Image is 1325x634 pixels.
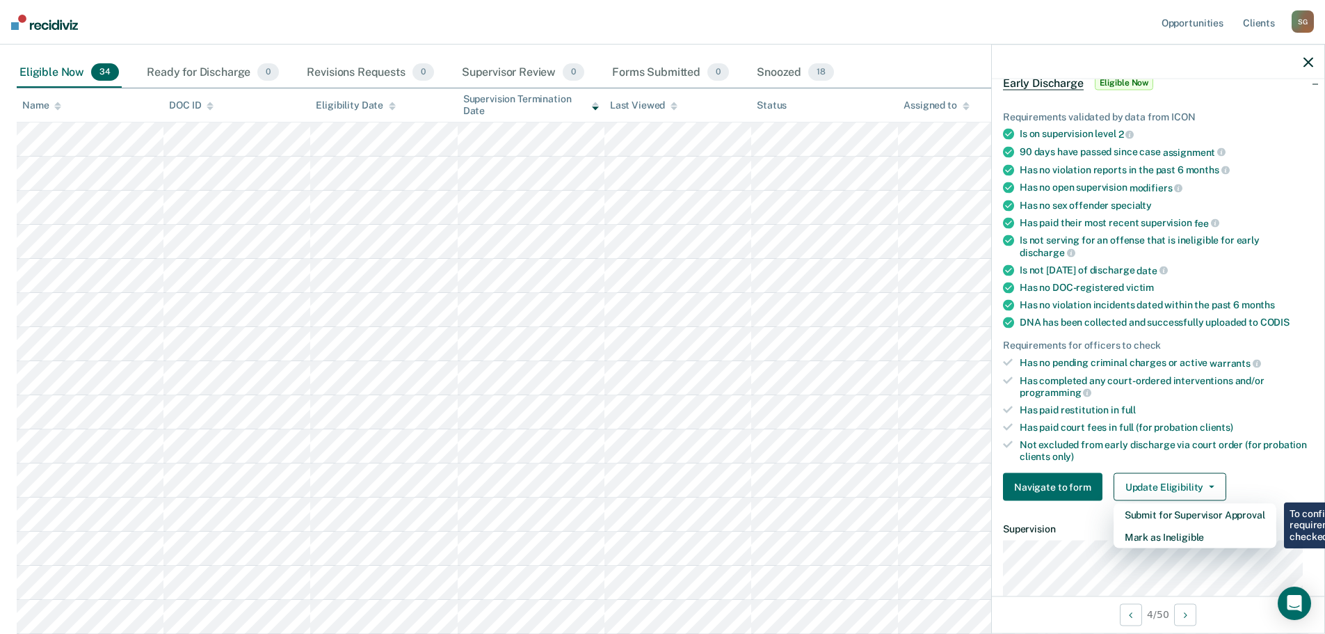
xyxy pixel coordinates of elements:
div: 90 days have passed since case [1020,146,1313,159]
div: S G [1292,10,1314,33]
span: 0 [563,63,584,81]
span: Eligible Now [1095,76,1154,90]
div: Has completed any court-ordered interventions and/or [1020,374,1313,398]
div: Forms Submitted [609,58,732,88]
div: Supervision Termination Date [463,93,599,117]
span: 18 [808,63,834,81]
div: Is on supervision level [1020,128,1313,141]
div: Has paid restitution in [1020,404,1313,416]
span: date [1137,264,1167,276]
div: Supervisor Review [459,58,588,88]
div: 4 / 50 [992,596,1324,633]
div: Has no violation incidents dated within the past 6 [1020,299,1313,311]
button: Previous Opportunity [1120,603,1142,626]
div: Ready for Discharge [144,58,282,88]
span: fee [1194,217,1219,228]
div: Eligible Now [17,58,122,88]
a: Navigate to form link [1003,473,1108,501]
div: Revisions Requests [304,58,436,88]
span: 2 [1118,129,1134,140]
div: Is not serving for an offense that is ineligible for early [1020,235,1313,258]
div: Requirements validated by data from ICON [1003,111,1313,122]
div: Has paid court fees in full (for probation [1020,422,1313,434]
span: assignment [1163,146,1226,157]
div: Status [757,100,787,111]
div: Eligibility Date [316,100,396,111]
span: specialty [1111,199,1152,210]
span: 34 [91,63,119,81]
div: Not excluded from early discharge via court order (for probation clients [1020,438,1313,462]
button: Mark as Ineligible [1114,526,1276,548]
div: Has paid their most recent supervision [1020,216,1313,229]
div: Has no DOC-registered [1020,282,1313,294]
span: discharge [1020,247,1075,258]
div: DNA has been collected and successfully uploaded to [1020,317,1313,328]
div: Snoozed [754,58,837,88]
div: Assigned to [904,100,969,111]
span: 0 [707,63,729,81]
div: Early DischargeEligible Now [992,61,1324,105]
span: clients) [1200,422,1233,433]
span: warrants [1210,358,1261,369]
button: Next Opportunity [1174,603,1196,626]
div: DOC ID [169,100,214,111]
span: 0 [412,63,434,81]
span: full [1121,404,1136,415]
img: Recidiviz [11,15,78,30]
div: Has no sex offender [1020,199,1313,211]
button: Update Eligibility [1114,473,1226,501]
span: Early Discharge [1003,76,1084,90]
div: Requirements for officers to check [1003,340,1313,351]
div: Has no violation reports in the past 6 [1020,164,1313,176]
div: Has no pending criminal charges or active [1020,357,1313,370]
span: months [1186,164,1230,175]
dt: Supervision [1003,523,1313,535]
button: Navigate to form [1003,473,1102,501]
div: Is not [DATE] of discharge [1020,264,1313,276]
div: Last Viewed [610,100,677,111]
span: months [1242,299,1275,310]
div: Open Intercom Messenger [1278,587,1311,620]
span: CODIS [1260,317,1290,328]
span: 0 [257,63,279,81]
span: only) [1052,450,1074,461]
div: Name [22,100,61,111]
span: programming [1020,387,1091,398]
span: modifiers [1130,182,1183,193]
span: victim [1126,282,1154,293]
div: Has no open supervision [1020,182,1313,194]
button: Submit for Supervisor Approval [1114,504,1276,526]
